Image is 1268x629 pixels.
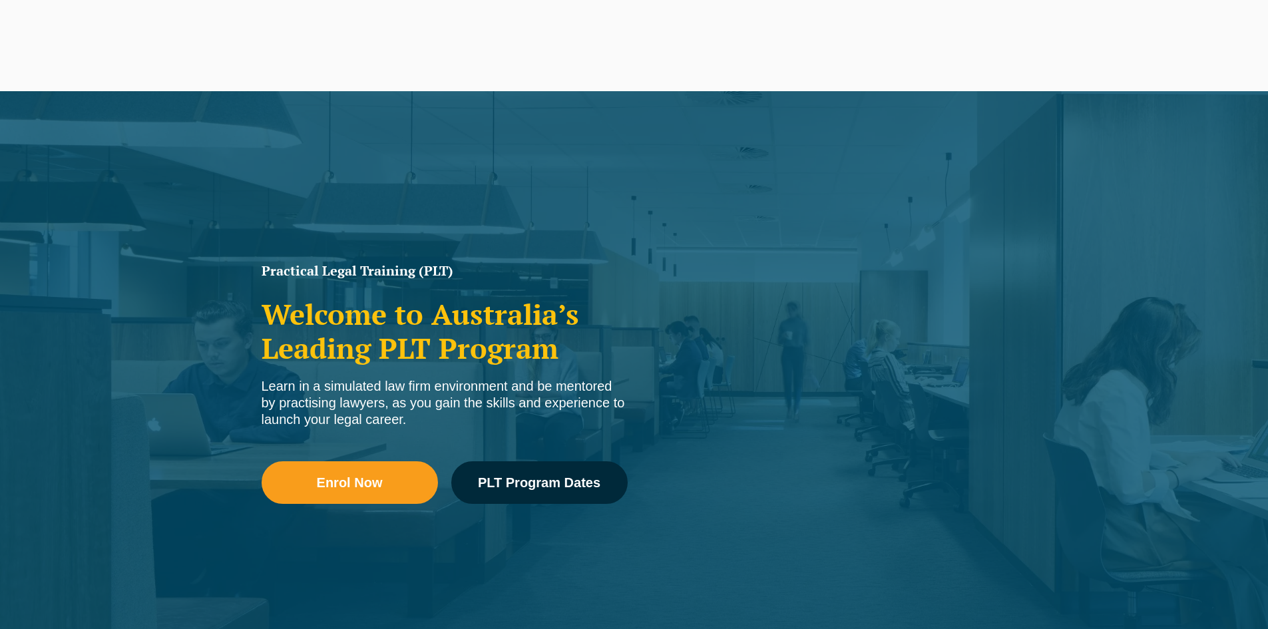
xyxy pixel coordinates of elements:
[262,298,628,365] h2: Welcome to Australia’s Leading PLT Program
[317,476,383,489] span: Enrol Now
[262,378,628,428] div: Learn in a simulated law firm environment and be mentored by practising lawyers, as you gain the ...
[262,461,438,504] a: Enrol Now
[478,476,600,489] span: PLT Program Dates
[262,264,628,278] h1: Practical Legal Training (PLT)
[451,461,628,504] a: PLT Program Dates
